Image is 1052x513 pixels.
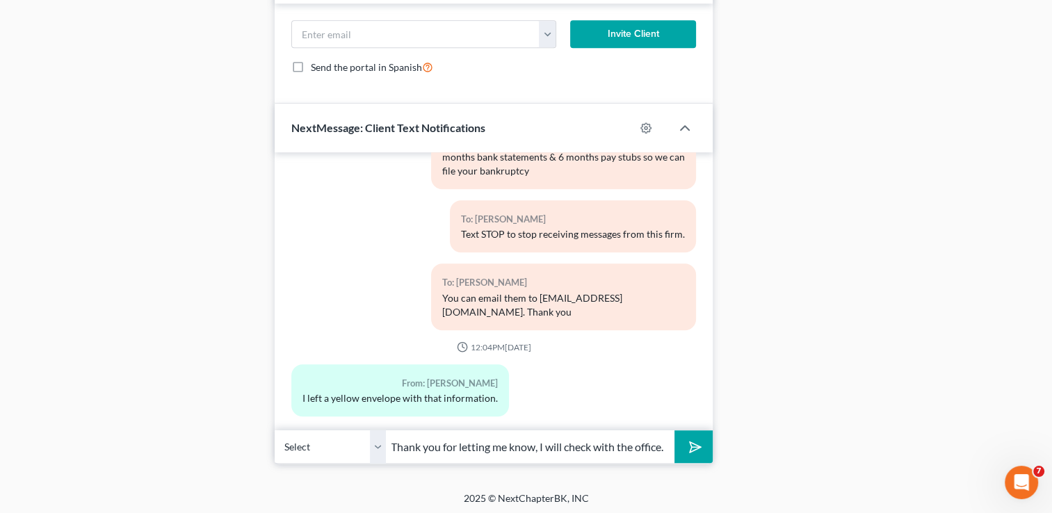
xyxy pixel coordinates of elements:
[570,20,696,48] button: Invite Client
[291,341,696,353] div: 12:04PM[DATE]
[386,430,674,464] input: Say something...
[461,227,685,241] div: Text STOP to stop receiving messages from this firm.
[442,275,685,291] div: To: [PERSON_NAME]
[1005,466,1038,499] iframe: Intercom live chat
[291,121,485,134] span: NextMessage: Client Text Notifications
[292,21,540,47] input: Enter email
[1033,466,1044,477] span: 7
[442,291,685,319] div: You can email them to [EMAIL_ADDRESS][DOMAIN_NAME]. Thank you
[302,375,498,391] div: From: [PERSON_NAME]
[461,211,685,227] div: To: [PERSON_NAME]
[302,391,498,405] div: I left a yellow envelope with that information.
[311,61,422,73] span: Send the portal in Spanish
